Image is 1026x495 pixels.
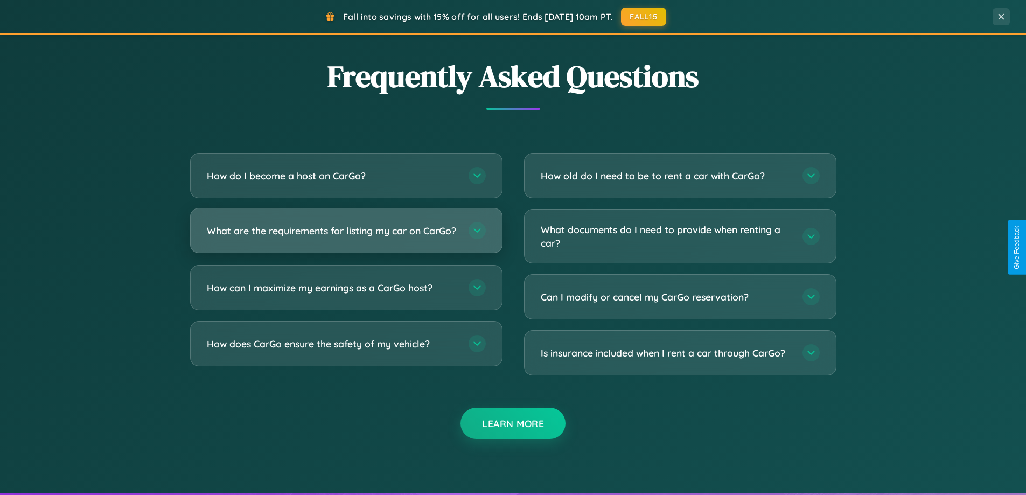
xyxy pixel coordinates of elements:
[207,169,458,183] h3: How do I become a host on CarGo?
[541,346,792,360] h3: Is insurance included when I rent a car through CarGo?
[343,11,613,22] span: Fall into savings with 15% off for all users! Ends [DATE] 10am PT.
[207,337,458,351] h3: How does CarGo ensure the safety of my vehicle?
[460,408,566,439] button: Learn More
[541,290,792,304] h3: Can I modify or cancel my CarGo reservation?
[621,8,666,26] button: FALL15
[190,55,836,97] h2: Frequently Asked Questions
[541,223,792,249] h3: What documents do I need to provide when renting a car?
[207,281,458,295] h3: How can I maximize my earnings as a CarGo host?
[1013,226,1021,269] div: Give Feedback
[541,169,792,183] h3: How old do I need to be to rent a car with CarGo?
[207,224,458,238] h3: What are the requirements for listing my car on CarGo?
